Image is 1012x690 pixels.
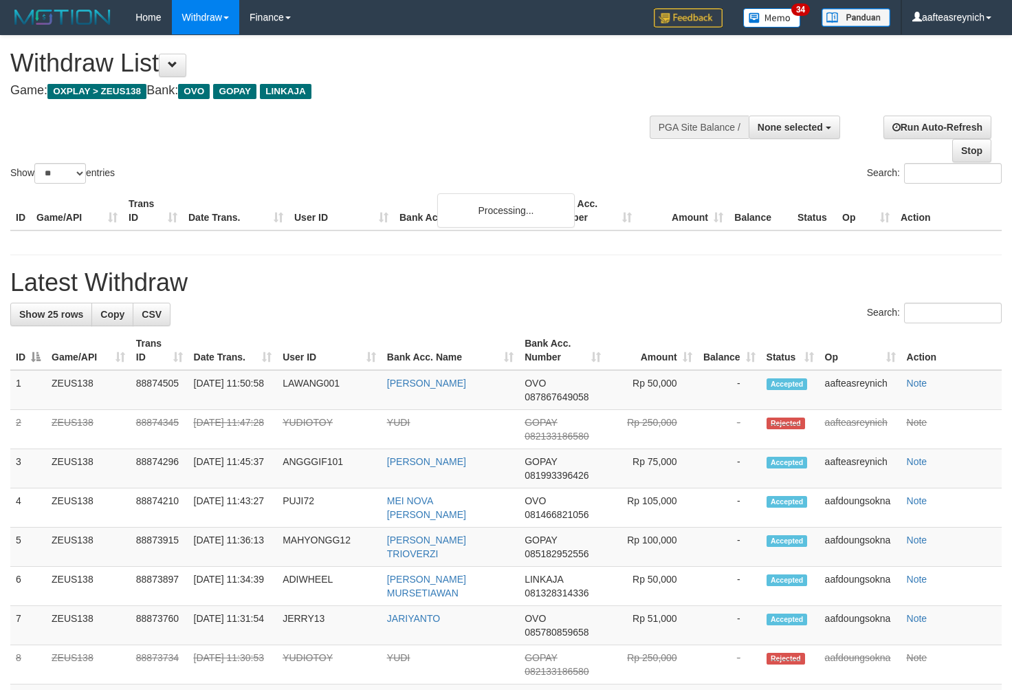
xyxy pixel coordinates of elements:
th: Game/API [31,191,123,230]
th: Bank Acc. Number [546,191,637,230]
span: Copy 081993396426 to clipboard [525,470,588,481]
td: - [698,370,761,410]
a: Note [907,613,927,624]
span: Show 25 rows [19,309,83,320]
td: Rp 100,000 [606,528,697,567]
td: 88873897 [131,567,188,606]
td: ZEUS138 [46,410,131,449]
td: Rp 75,000 [606,449,697,488]
td: 88874210 [131,488,188,528]
td: - [698,488,761,528]
img: Button%20Memo.svg [743,8,801,28]
a: Note [907,456,927,467]
td: Rp 50,000 [606,370,697,410]
span: Accepted [767,496,808,508]
span: GOPAY [525,456,557,467]
span: Accepted [767,574,808,586]
a: Note [907,417,927,428]
th: Amount [637,191,729,230]
td: 5 [10,528,46,567]
td: 1 [10,370,46,410]
span: Accepted [767,614,808,625]
td: aafdoungsokna [819,567,901,606]
td: [DATE] 11:30:53 [188,645,278,684]
td: [DATE] 11:31:54 [188,606,278,645]
span: GOPAY [525,535,557,546]
td: aafdoungsokna [819,488,901,528]
a: JARIYANTO [387,613,440,624]
span: GOPAY [213,84,256,99]
span: 34 [791,3,810,16]
td: aafteasreynich [819,370,901,410]
span: Accepted [767,378,808,390]
h4: Game: Bank: [10,84,661,98]
th: Bank Acc. Name [394,191,546,230]
th: Amount: activate to sort column ascending [606,331,697,370]
td: Rp 105,000 [606,488,697,528]
th: ID [10,191,31,230]
th: Action [895,191,1002,230]
td: Rp 250,000 [606,645,697,684]
td: [DATE] 11:47:28 [188,410,278,449]
th: Date Trans. [183,191,289,230]
a: [PERSON_NAME] MURSETIAWAN [387,574,466,599]
span: Accepted [767,457,808,468]
td: YUDIOTOY [277,645,382,684]
td: ZEUS138 [46,449,131,488]
span: Copy 082133186580 to clipboard [525,431,588,442]
img: MOTION_logo.png [10,7,115,28]
span: Rejected [767,653,805,665]
label: Search: [867,163,1002,184]
td: 4 [10,488,46,528]
span: Copy 087867649058 to clipboard [525,391,588,402]
a: Run Auto-Refresh [883,116,991,139]
span: LINKAJA [260,84,311,99]
th: Bank Acc. Name: activate to sort column ascending [382,331,519,370]
h1: Latest Withdraw [10,269,1002,297]
th: Trans ID: activate to sort column ascending [131,331,188,370]
td: 88874345 [131,410,188,449]
a: Copy [91,303,133,326]
input: Search: [904,303,1002,323]
img: Feedback.jpg [654,8,723,28]
button: None selected [749,116,840,139]
td: Rp 51,000 [606,606,697,645]
td: aafdoungsokna [819,606,901,645]
th: Game/API: activate to sort column ascending [46,331,131,370]
td: Rp 250,000 [606,410,697,449]
td: ANGGGIF101 [277,449,382,488]
td: - [698,567,761,606]
h1: Withdraw List [10,50,661,77]
th: Balance [729,191,792,230]
td: 7 [10,606,46,645]
td: Rp 50,000 [606,567,697,606]
a: Show 25 rows [10,303,92,326]
td: ZEUS138 [46,370,131,410]
div: PGA Site Balance / [650,116,749,139]
td: ZEUS138 [46,567,131,606]
th: Action [901,331,1002,370]
td: ZEUS138 [46,645,131,684]
td: 88873734 [131,645,188,684]
a: Note [907,535,927,546]
td: [DATE] 11:36:13 [188,528,278,567]
td: 2 [10,410,46,449]
input: Search: [904,163,1002,184]
a: MEI NOVA [PERSON_NAME] [387,495,466,520]
a: YUDI [387,417,410,428]
span: Rejected [767,418,805,429]
th: Op: activate to sort column ascending [819,331,901,370]
td: aafteasreynich [819,410,901,449]
span: OVO [525,378,546,389]
td: - [698,528,761,567]
a: Note [907,378,927,389]
td: 6 [10,567,46,606]
span: Copy 085182952556 to clipboard [525,548,588,559]
td: ZEUS138 [46,488,131,528]
td: aafteasreynich [819,449,901,488]
span: OVO [525,495,546,506]
a: [PERSON_NAME] TRIOVERZI [387,535,466,559]
td: ZEUS138 [46,606,131,645]
a: Note [907,652,927,663]
a: Note [907,574,927,585]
